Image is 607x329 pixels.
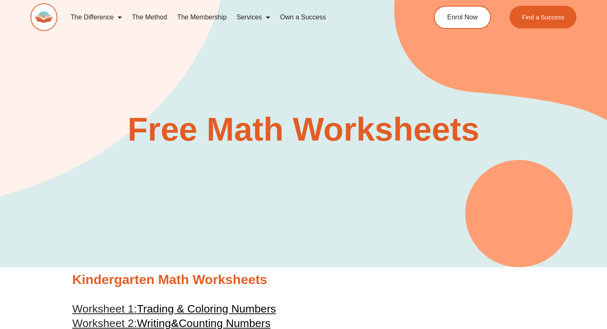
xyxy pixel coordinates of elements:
span: Worksheet 1: [72,303,137,315]
h2: Free Math Worksheets [68,113,539,146]
span: Trading & Coloring Numbers [137,303,276,315]
a: Services [232,8,275,27]
a: Worksheet 1:Trading & Coloring Numbers [72,303,276,315]
span: Find a Success [522,14,564,20]
a: The Difference [66,8,127,27]
a: Enrol Now [434,6,491,29]
a: The Membership [172,8,232,27]
span: Enrol Now [447,14,478,21]
a: Find a Success [510,6,577,28]
a: The Method [127,8,172,27]
a: Own a Success [275,8,331,27]
nav: Menu [66,8,403,27]
h2: Kindergarten Math Worksheets [72,271,535,289]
